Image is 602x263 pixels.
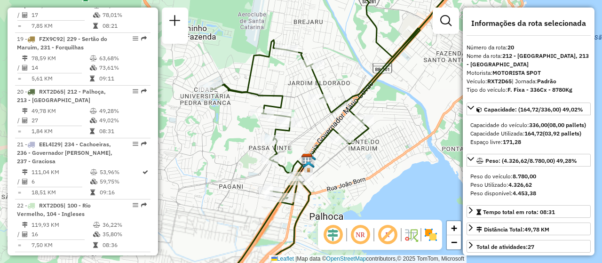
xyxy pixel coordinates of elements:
strong: Padrão [537,78,556,85]
div: Distância Total: [476,225,549,234]
em: Opções [133,255,138,261]
em: Opções [133,202,138,208]
i: Total de Atividades [22,231,28,237]
td: 111,04 KM [31,167,90,177]
span: Ocultar deslocamento [322,223,344,246]
td: 73,61% [99,63,146,72]
div: Peso: (4.326,62/8.780,00) 49,28% [467,168,591,201]
strong: 4.326,62 [508,181,532,188]
td: 53,96% [99,167,142,177]
i: Distância Total [22,222,28,228]
i: Total de Atividades [22,118,28,123]
td: / [17,230,22,239]
td: = [17,74,22,83]
span: RXT2D05 [39,202,63,209]
div: Peso disponível: [470,189,587,198]
i: Tempo total em rota [90,76,95,81]
span: + [451,222,457,234]
div: Nome da rota: [467,52,591,69]
span: Peso do veículo: [470,173,536,180]
strong: 171,28 [503,138,521,145]
td: 17 [31,10,93,20]
td: 08:31 [99,127,146,136]
i: % de utilização do peso [93,222,100,228]
strong: (03,92 pallets) [543,130,581,137]
td: 1,84 KM [31,127,89,136]
td: 09:11 [99,74,146,83]
span: Tempo total em rota: 08:31 [483,208,555,215]
i: % de utilização da cubagem [93,12,100,18]
span: Exibir rótulo [376,223,399,246]
div: Map data © contributors,© 2025 TomTom, Microsoft [269,255,467,263]
a: Tempo total em rota: 08:31 [467,205,591,218]
div: Veículo: [467,77,591,86]
img: 712 UDC Full Palhoça [302,161,315,173]
span: Capacidade: (164,72/336,00) 49,02% [484,106,583,113]
i: % de utilização da cubagem [90,179,97,184]
td: 14 [31,63,89,72]
em: Rota exportada [141,141,147,147]
td: 08:21 [102,21,147,31]
strong: 27 [528,243,534,250]
td: / [17,63,22,72]
strong: F. Fixa - 336Cx - 8780Kg [507,86,572,93]
i: Rota otimizada [143,169,148,175]
span: 19 - [17,35,107,51]
td: 5,61 KM [31,74,89,83]
i: Total de Atividades [22,179,28,184]
td: 35,80% [102,230,147,239]
span: | Jornada: [512,78,556,85]
td: 36,22% [102,220,147,230]
div: Tipo do veículo: [467,86,591,94]
em: Rota exportada [141,202,147,208]
td: / [17,116,22,125]
td: 59,75% [99,177,142,186]
span: Total de atividades: [476,243,534,250]
strong: 20 [507,44,514,51]
td: 78,59 KM [31,54,89,63]
h4: Informações da rota selecionada [467,19,591,28]
td: = [17,240,22,250]
td: 78,01% [102,10,147,20]
td: 27 [31,116,89,125]
em: Opções [133,141,138,147]
i: Tempo total em rota [93,23,98,29]
span: | [295,255,297,262]
i: Total de Atividades [22,12,28,18]
span: 21 - [17,141,112,165]
a: Zoom in [447,221,461,235]
i: Tempo total em rota [90,128,95,134]
i: % de utilização do peso [90,56,97,61]
i: % de utilização da cubagem [90,118,97,123]
div: Motorista: [467,69,591,77]
i: Distância Total [22,108,28,114]
div: Peso Utilizado: [470,181,587,189]
i: Tempo total em rota [90,190,95,195]
td: 49,78 KM [31,106,89,116]
td: / [17,177,22,186]
i: Tempo total em rota [93,242,98,248]
td: 119,93 KM [31,220,93,230]
strong: 212 - [GEOGRAPHIC_DATA], 213 - [GEOGRAPHIC_DATA] [467,52,589,68]
a: Leaflet [271,255,294,262]
em: Opções [133,36,138,41]
div: Capacidade do veículo: [470,121,587,129]
em: Rota exportada [141,255,147,261]
td: = [17,127,22,136]
span: 22 - [17,202,91,217]
td: 7,50 KM [31,240,93,250]
strong: 8.780,00 [513,173,536,180]
td: = [17,21,22,31]
a: Distância Total:49,78 KM [467,223,591,235]
a: Nova sessão e pesquisa [166,11,184,32]
td: 7,85 KM [31,21,93,31]
span: Ocultar NR [349,223,372,246]
span: | 234 - Cachoeiras, 236 - Governador [PERSON_NAME], 237 - Graciosa [17,141,112,165]
div: Espaço livre: [470,138,587,146]
td: 49,02% [99,116,146,125]
span: FZX9C92 [39,35,63,42]
img: Fluxo de ruas [404,227,419,242]
td: 16 [31,230,93,239]
i: % de utilização da cubagem [90,65,97,71]
td: 49,28% [99,106,146,116]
